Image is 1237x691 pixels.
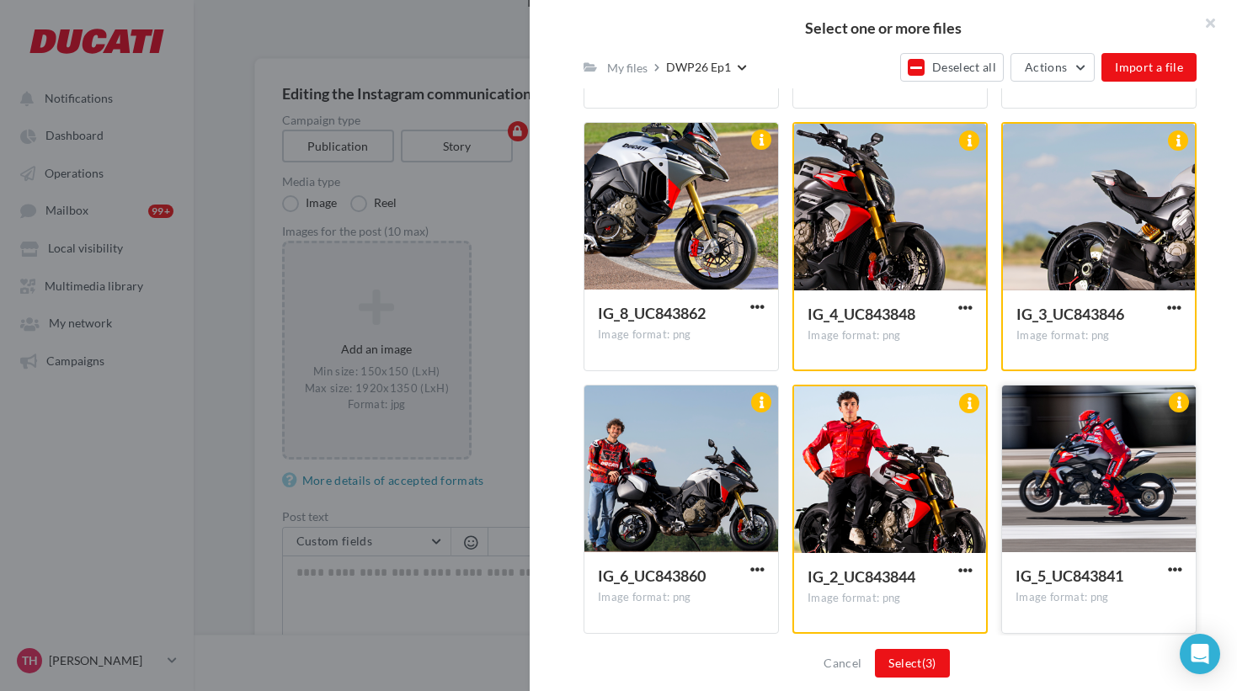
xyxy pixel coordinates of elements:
span: Actions [1025,60,1067,74]
span: IG_4_UC843848 [808,305,915,323]
span: IG_2_UC843844 [808,567,915,586]
span: IG_8_UC843862 [598,304,706,322]
div: Image format: png [808,591,973,606]
button: Cancel [817,653,868,673]
div: Open Intercom Messenger [1180,634,1220,674]
span: IG_3_UC843846 [1016,305,1124,323]
div: DWP26 Ep1 [666,59,731,75]
div: Image format: png [1016,328,1181,343]
div: Image format: png [808,328,973,343]
button: Deselect all [900,53,1004,82]
button: Select(3) [875,649,949,678]
div: Image format: png [1016,590,1182,605]
span: IG_5_UC843841 [1016,566,1123,585]
div: Image format: png [598,590,765,605]
span: (3) [922,656,936,670]
h2: Select one or more files [557,20,1210,35]
button: Actions [1010,53,1095,82]
span: Import a file [1115,60,1183,74]
div: Image format: png [598,327,765,343]
span: IG_6_UC843860 [598,566,706,585]
div: My files [607,60,648,76]
button: Import a file [1101,53,1197,82]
